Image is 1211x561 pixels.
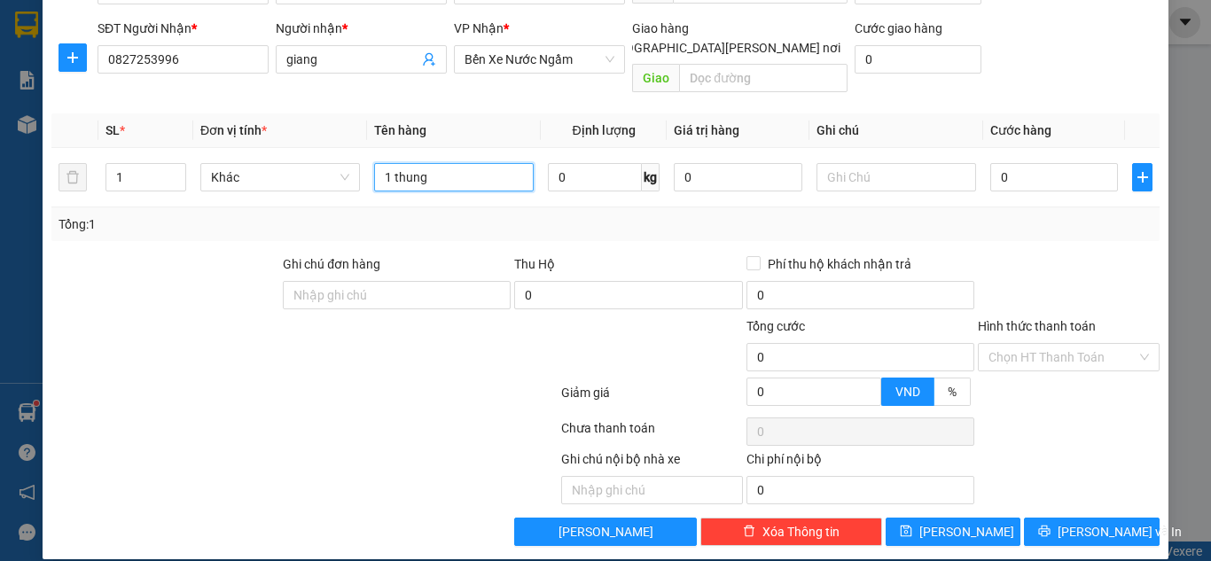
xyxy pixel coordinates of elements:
span: Giá trị hàng [674,123,739,137]
span: Tên hàng [374,123,426,137]
input: Ghi Chú [816,163,976,191]
button: save[PERSON_NAME] [886,518,1021,546]
span: Xóa Thông tin [762,522,840,542]
span: Thu Hộ [514,257,555,271]
span: Giao [632,64,679,92]
span: Đơn vị tính [200,123,267,137]
th: Ghi chú [809,113,983,148]
input: VD: Bàn, Ghế [374,163,534,191]
button: printer[PERSON_NAME] và In [1024,518,1160,546]
span: Định lượng [572,123,635,137]
input: Dọc đường [679,64,848,92]
span: delete [743,525,755,539]
label: Cước giao hàng [855,21,942,35]
span: Tổng cước [746,319,805,333]
span: user-add [422,52,436,66]
div: SĐT Người Nhận [98,19,269,38]
div: Chi phí nội bộ [746,449,974,476]
button: plus [1132,163,1152,191]
button: deleteXóa Thông tin [700,518,882,546]
span: kg [642,163,660,191]
span: [PERSON_NAME] và In [1058,522,1182,542]
input: Nhập ghi chú [561,476,743,504]
label: Ghi chú đơn hàng [283,257,380,271]
span: Cước hàng [990,123,1051,137]
span: SL [105,123,120,137]
span: Bến Xe Nước Ngầm [465,46,614,73]
span: plus [1133,170,1152,184]
div: Tổng: 1 [59,214,469,234]
button: delete [59,163,87,191]
span: [PERSON_NAME] [919,522,1014,542]
span: % [948,385,957,399]
button: plus [59,43,87,72]
input: 0 [674,163,801,191]
input: Cước giao hàng [855,45,981,74]
input: Ghi chú đơn hàng [283,281,511,309]
span: Phí thu hộ khách nhận trả [761,254,918,274]
span: [GEOGRAPHIC_DATA][PERSON_NAME] nơi [598,38,848,58]
span: plus [59,51,86,65]
span: Khác [211,164,349,191]
button: [PERSON_NAME] [514,518,696,546]
span: [PERSON_NAME] [559,522,653,542]
div: Chưa thanh toán [559,418,745,449]
span: VP Nhận [454,21,504,35]
span: VND [895,385,920,399]
label: Hình thức thanh toán [978,319,1096,333]
div: Ghi chú nội bộ nhà xe [561,449,743,476]
div: Giảm giá [559,383,745,414]
span: printer [1038,525,1051,539]
div: Người nhận [276,19,447,38]
span: Giao hàng [632,21,689,35]
span: save [900,525,912,539]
